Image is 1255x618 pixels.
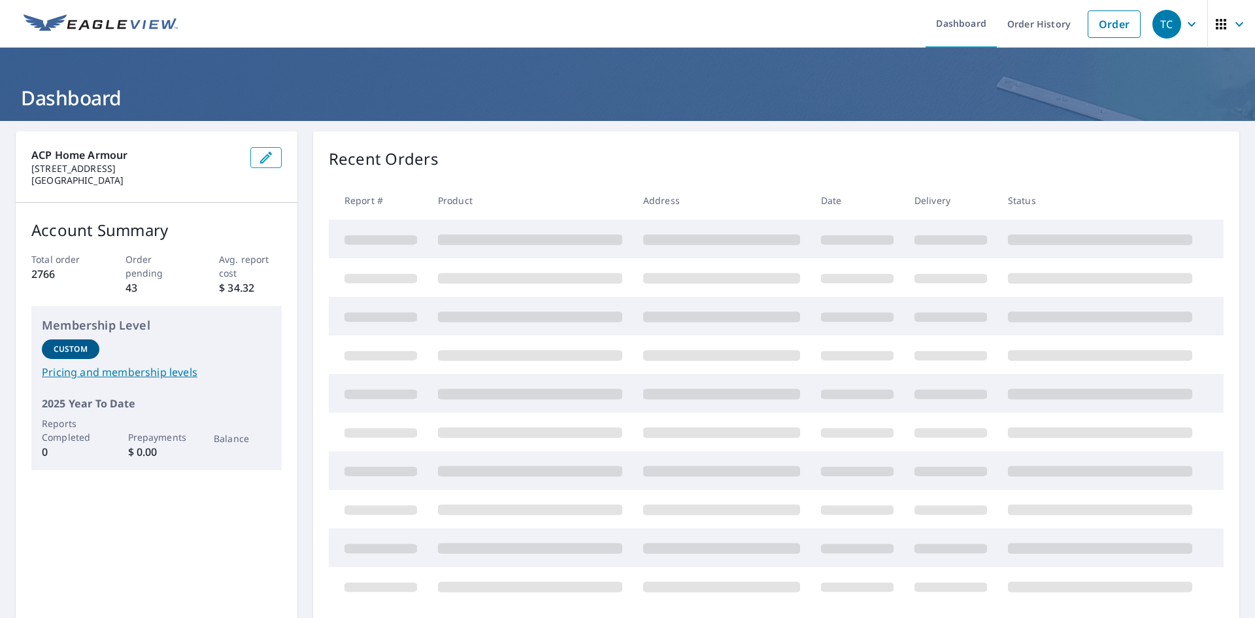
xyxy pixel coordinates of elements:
[329,147,439,171] p: Recent Orders
[904,181,997,220] th: Delivery
[811,181,904,220] th: Date
[16,84,1239,111] h1: Dashboard
[997,181,1203,220] th: Status
[427,181,633,220] th: Product
[128,444,186,460] p: $ 0.00
[42,417,99,444] p: Reports Completed
[125,280,188,296] p: 43
[42,364,271,380] a: Pricing and membership levels
[42,317,271,334] p: Membership Level
[31,163,240,175] p: [STREET_ADDRESS]
[219,252,282,280] p: Avg. report cost
[219,280,282,296] p: $ 34.32
[214,432,271,445] p: Balance
[128,430,186,444] p: Prepayments
[31,252,94,266] p: Total order
[31,266,94,282] p: 2766
[125,252,188,280] p: Order pending
[42,444,99,460] p: 0
[633,181,811,220] th: Address
[329,181,427,220] th: Report #
[24,14,178,34] img: EV Logo
[1152,10,1181,39] div: TC
[31,175,240,186] p: [GEOGRAPHIC_DATA]
[31,147,240,163] p: ACP Home Armour
[42,396,271,411] p: 2025 Year To Date
[1088,10,1141,38] a: Order
[54,343,88,355] p: Custom
[31,218,282,242] p: Account Summary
